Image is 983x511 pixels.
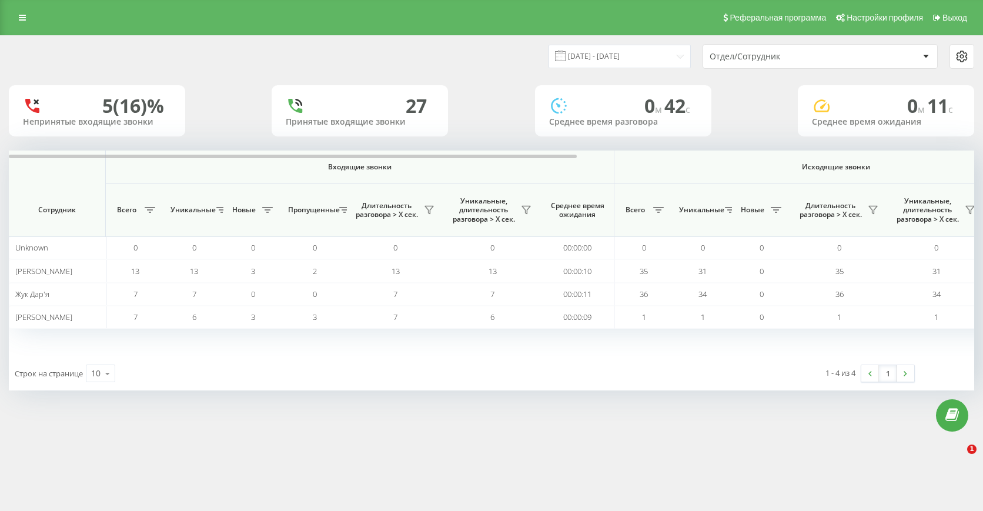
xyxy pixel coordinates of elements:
[967,445,977,454] span: 1
[489,266,497,276] span: 13
[490,242,494,253] span: 0
[313,266,317,276] span: 2
[894,196,961,224] span: Уникальные, длительность разговора > Х сек.
[932,289,941,299] span: 34
[136,162,583,172] span: Входящие звонки
[812,117,960,127] div: Среднее время ожидания
[406,95,427,117] div: 27
[15,266,72,276] span: [PERSON_NAME]
[490,289,494,299] span: 7
[664,93,690,118] span: 42
[23,117,171,127] div: Непринятые входящие звонки
[907,93,927,118] span: 0
[91,368,101,379] div: 10
[835,266,844,276] span: 35
[760,312,764,322] span: 0
[835,289,844,299] span: 36
[701,312,705,322] span: 1
[190,266,198,276] span: 13
[393,242,397,253] span: 0
[133,242,138,253] span: 0
[642,242,646,253] span: 0
[393,289,397,299] span: 7
[655,103,664,116] span: м
[549,117,697,127] div: Среднее время разговора
[541,283,614,306] td: 00:00:11
[286,117,434,127] div: Принятые входящие звонки
[644,93,664,118] span: 0
[450,196,517,224] span: Уникальные, длительность разговора > Х сек.
[102,95,164,117] div: 5 (16)%
[170,205,213,215] span: Уникальные
[313,289,317,299] span: 0
[934,242,938,253] span: 0
[837,242,841,253] span: 0
[288,205,336,215] span: Пропущенные
[112,205,141,215] span: Всего
[392,266,400,276] span: 13
[313,312,317,322] span: 3
[686,103,690,116] span: c
[541,259,614,282] td: 00:00:10
[541,236,614,259] td: 00:00:00
[640,266,648,276] span: 35
[229,205,259,215] span: Новые
[943,445,971,473] iframe: Intercom live chat
[847,13,923,22] span: Настройки профиля
[927,93,953,118] span: 11
[698,289,707,299] span: 34
[932,266,941,276] span: 31
[837,312,841,322] span: 1
[760,266,764,276] span: 0
[879,365,897,382] a: 1
[701,242,705,253] span: 0
[642,312,646,322] span: 1
[192,312,196,322] span: 6
[15,289,49,299] span: Жук Дар'я
[918,103,927,116] span: м
[131,266,139,276] span: 13
[550,201,605,219] span: Среднее время ожидания
[251,312,255,322] span: 3
[942,13,967,22] span: Выход
[15,368,83,379] span: Строк на странице
[541,306,614,329] td: 00:00:09
[192,289,196,299] span: 7
[934,312,938,322] span: 1
[251,242,255,253] span: 0
[738,205,767,215] span: Новые
[490,312,494,322] span: 6
[353,201,420,219] span: Длительность разговора > Х сек.
[825,367,855,379] div: 1 - 4 из 4
[393,312,397,322] span: 7
[679,205,721,215] span: Уникальные
[19,205,95,215] span: Сотрудник
[760,242,764,253] span: 0
[133,312,138,322] span: 7
[313,242,317,253] span: 0
[730,13,826,22] span: Реферальная программа
[710,52,850,62] div: Отдел/Сотрудник
[15,312,72,322] span: [PERSON_NAME]
[698,266,707,276] span: 31
[251,266,255,276] span: 3
[15,242,48,253] span: Unknown
[640,289,648,299] span: 36
[797,201,864,219] span: Длительность разговора > Х сек.
[251,289,255,299] span: 0
[133,289,138,299] span: 7
[192,242,196,253] span: 0
[760,289,764,299] span: 0
[620,205,650,215] span: Всего
[948,103,953,116] span: c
